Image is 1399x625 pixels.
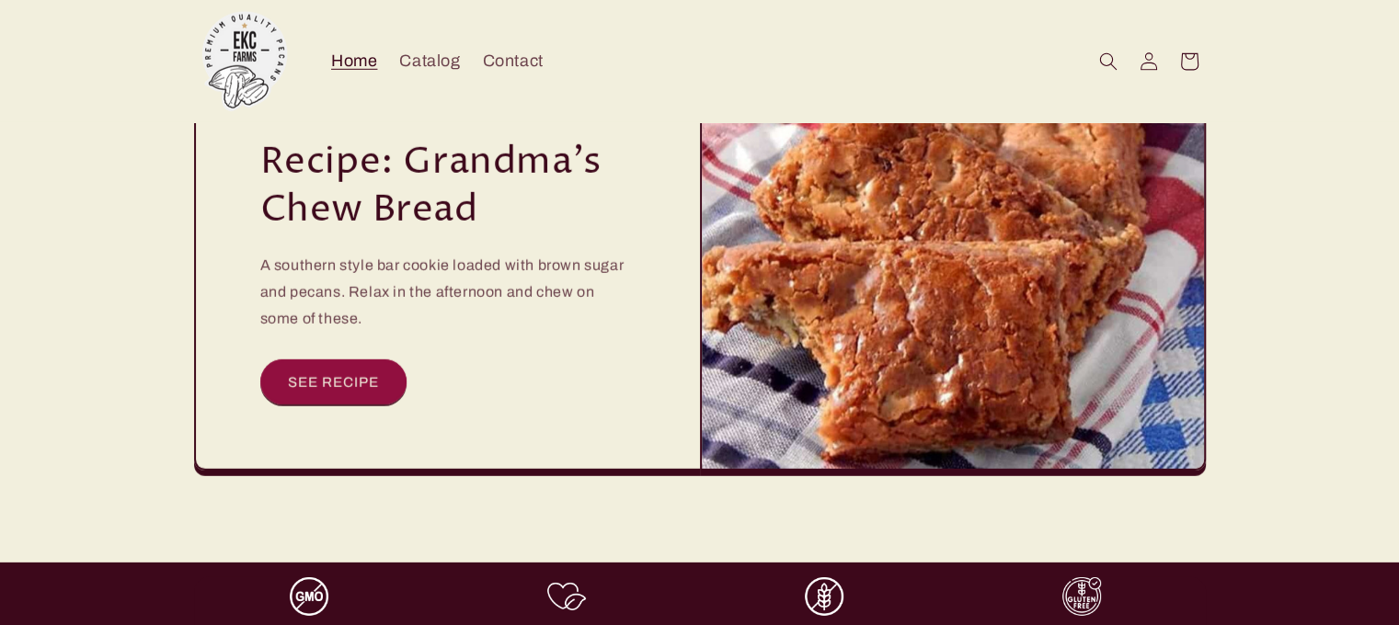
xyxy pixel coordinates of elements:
img: feature-item-4 [1062,577,1101,616]
h2: Recipe: Grandma's Chew Bread [260,139,636,234]
a: Home [320,40,388,83]
a: SEE RECIPE [260,359,407,404]
span: Catalog [399,51,460,72]
img: feature-item-1 [290,577,328,616]
a: EKC Pecans [187,4,302,119]
img: feature-item-3 [805,577,843,616]
summary: Search [1088,41,1129,82]
img: EKC Pecans [194,11,295,112]
a: Contact [472,40,555,83]
p: A southern style bar cookie loaded with brown sugar and pecans. Relax in the afternoon and chew o... [260,253,636,332]
span: Contact [483,51,544,72]
a: Catalog [388,40,471,83]
img: feature-item-2 [547,577,586,616]
span: Home [331,51,377,72]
